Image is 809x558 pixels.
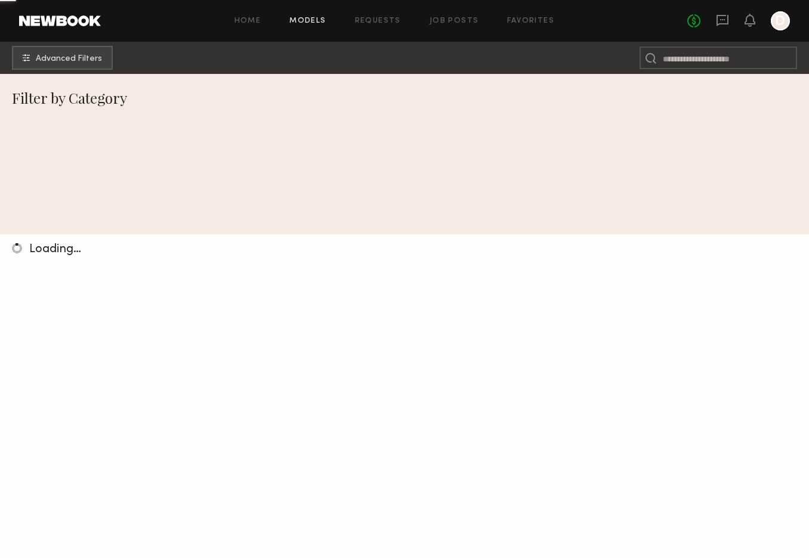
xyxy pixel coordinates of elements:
[234,17,261,25] a: Home
[430,17,479,25] a: Job Posts
[12,46,113,70] button: Advanced Filters
[29,244,81,255] span: Loading…
[771,11,790,30] a: D
[12,88,809,107] div: Filter by Category
[507,17,554,25] a: Favorites
[36,55,102,63] span: Advanced Filters
[355,17,401,25] a: Requests
[289,17,326,25] a: Models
